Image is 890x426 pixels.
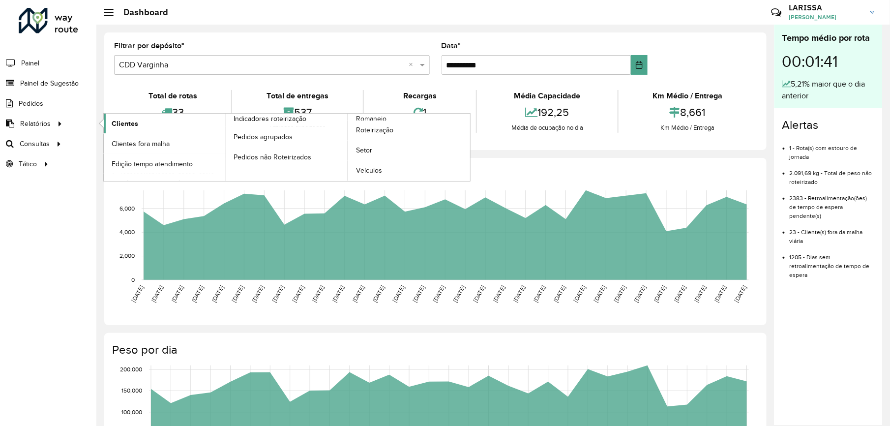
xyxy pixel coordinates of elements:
[552,285,566,304] text: [DATE]
[331,285,346,304] text: [DATE]
[234,152,312,162] span: Pedidos não Roteirizados
[621,123,754,133] div: Km Médio / Entrega
[593,285,607,304] text: [DATE]
[621,102,754,123] div: 8,661
[112,343,757,357] h4: Peso por dia
[673,285,687,304] text: [DATE]
[20,139,50,149] span: Consultas
[19,159,37,169] span: Tático
[766,2,787,23] a: Contato Rápido
[371,285,386,304] text: [DATE]
[130,285,145,304] text: [DATE]
[112,139,170,149] span: Clientes fora malha
[356,125,393,135] span: Roteirização
[790,186,875,220] li: 2383 - Retroalimentação(ões) de tempo de espera pendente(s)
[479,102,615,123] div: 192,25
[251,285,265,304] text: [DATE]
[789,13,863,22] span: [PERSON_NAME]
[119,253,135,259] text: 2,000
[782,118,875,132] h4: Alertas
[790,161,875,186] li: 2.091,69 kg - Total de peso não roteirizado
[121,388,142,394] text: 150,000
[170,285,184,304] text: [DATE]
[291,285,305,304] text: [DATE]
[366,102,474,123] div: 1
[21,58,39,68] span: Painel
[234,114,307,124] span: Indicadores roteirização
[19,98,43,109] span: Pedidos
[653,285,667,304] text: [DATE]
[121,409,142,415] text: 100,000
[119,205,135,212] text: 6,000
[348,161,470,181] a: Veículos
[235,102,360,123] div: 537
[512,285,527,304] text: [DATE]
[114,40,184,52] label: Filtrar por depósito
[790,245,875,279] li: 1205 - Dias sem retroalimentação de tempo de espera
[782,31,875,45] div: Tempo médio por rota
[351,285,365,304] text: [DATE]
[210,285,225,304] text: [DATE]
[112,119,138,129] span: Clientes
[104,134,226,153] a: Clientes fora malha
[492,285,506,304] text: [DATE]
[532,285,546,304] text: [DATE]
[409,59,417,71] span: Clear all
[366,90,474,102] div: Recargas
[479,90,615,102] div: Média Capacidade
[190,285,205,304] text: [DATE]
[117,90,229,102] div: Total de rotas
[120,366,142,372] text: 200,000
[231,285,245,304] text: [DATE]
[356,145,372,155] span: Setor
[226,127,348,147] a: Pedidos agrupados
[226,147,348,167] a: Pedidos não Roteirizados
[112,159,193,169] span: Edição tempo atendimento
[356,165,382,176] span: Veículos
[311,285,326,304] text: [DATE]
[713,285,727,304] text: [DATE]
[432,285,446,304] text: [DATE]
[631,55,648,75] button: Choose Date
[782,45,875,78] div: 00:01:41
[348,121,470,140] a: Roteirização
[104,114,348,181] a: Indicadores roteirização
[412,285,426,304] text: [DATE]
[234,132,293,142] span: Pedidos agrupados
[271,285,285,304] text: [DATE]
[235,90,360,102] div: Total de entregas
[733,285,747,304] text: [DATE]
[356,114,386,124] span: Romaneio
[104,114,226,133] a: Clientes
[104,154,226,174] a: Edição tempo atendimento
[633,285,647,304] text: [DATE]
[693,285,708,304] text: [DATE]
[790,136,875,161] li: 1 - Rota(s) com estouro de jornada
[391,285,406,304] text: [DATE]
[150,285,164,304] text: [DATE]
[472,285,486,304] text: [DATE]
[782,78,875,102] div: 5,21% maior que o dia anterior
[789,3,863,12] h3: LARISSA
[114,7,168,18] h2: Dashboard
[479,123,615,133] div: Média de ocupação no dia
[131,276,135,283] text: 0
[621,90,754,102] div: Km Médio / Entrega
[20,78,79,89] span: Painel de Sugestão
[452,285,466,304] text: [DATE]
[20,119,51,129] span: Relatórios
[790,220,875,245] li: 23 - Cliente(s) fora da malha viária
[442,40,461,52] label: Data
[226,114,471,181] a: Romaneio
[613,285,627,304] text: [DATE]
[348,141,470,160] a: Setor
[572,285,587,304] text: [DATE]
[117,102,229,123] div: 33
[119,229,135,236] text: 4,000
